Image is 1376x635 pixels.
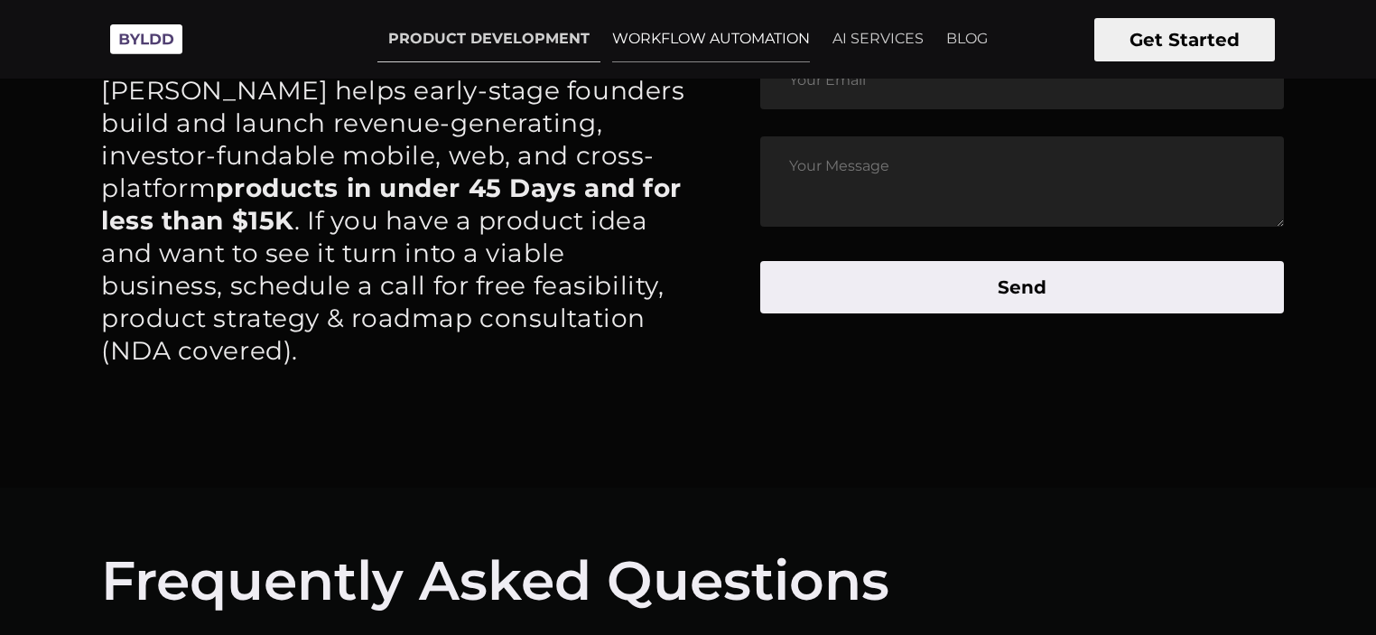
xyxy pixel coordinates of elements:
a: BLOG [935,16,999,61]
a: AI SERVICES [822,16,934,61]
strong: products in under 45 Days and for less than $15K [101,173,682,236]
button: Send [760,261,1284,313]
button: Get Started [1094,18,1275,61]
p: [PERSON_NAME] helps early-stage founders build and launch revenue-generating, investor-fundable m... [101,74,688,367]
input: Your Email [760,50,1284,109]
img: Byldd - Product Development Company [101,14,191,64]
a: WORKFLOW AUTOMATION [601,16,821,61]
h1: Frequently Asked Questions [101,546,1275,616]
a: PRODUCT DEVELOPMENT [377,16,600,62]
